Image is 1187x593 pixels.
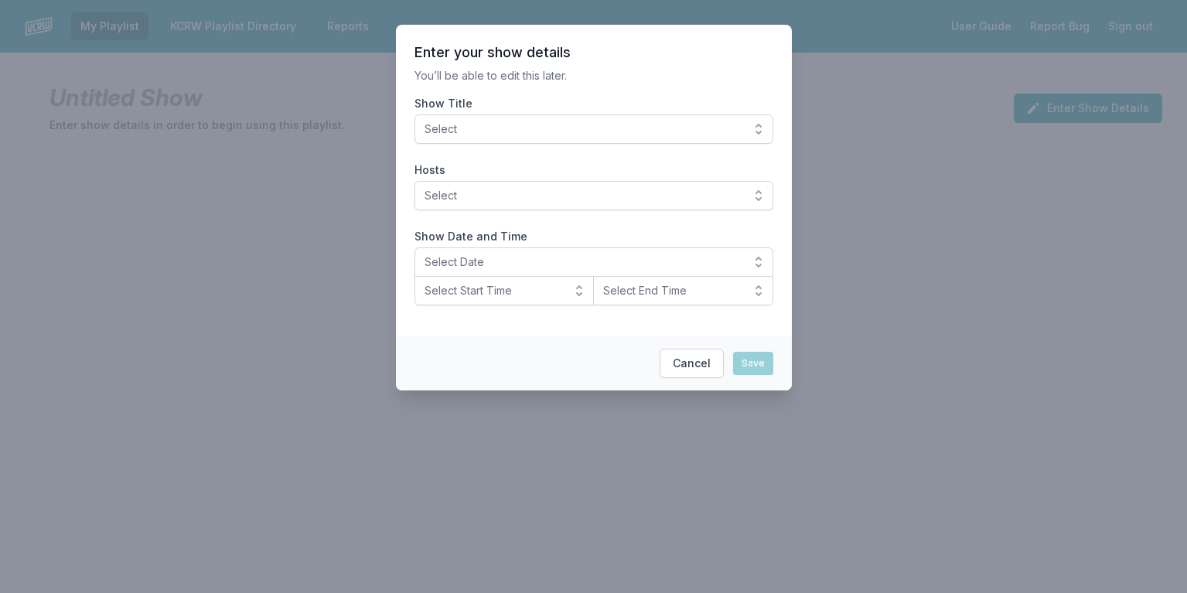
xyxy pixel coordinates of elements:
[414,162,773,178] label: Hosts
[593,276,773,305] button: Select End Time
[660,349,724,378] button: Cancel
[414,43,773,62] header: Enter your show details
[414,229,527,244] legend: Show Date and Time
[414,68,773,83] p: You’ll be able to edit this later.
[414,181,773,210] button: Select
[414,114,773,144] button: Select
[414,276,595,305] button: Select Start Time
[425,283,563,298] span: Select Start Time
[425,121,742,137] span: Select
[414,96,773,111] label: Show Title
[425,254,742,270] span: Select Date
[733,352,773,375] button: Save
[414,247,773,277] button: Select Date
[425,188,742,203] span: Select
[603,283,742,298] span: Select End Time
